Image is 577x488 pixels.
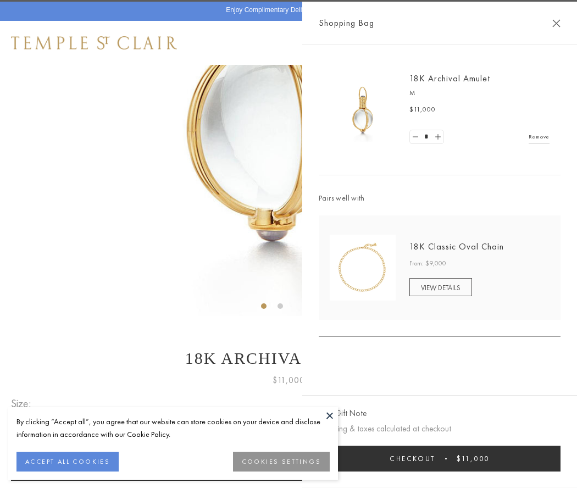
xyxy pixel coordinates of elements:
[11,349,566,368] h1: 18K Archival Amulet
[319,407,367,420] button: Add Gift Note
[409,88,550,99] p: M
[410,130,421,144] a: Set quantity to 0
[11,395,35,413] span: Size:
[529,131,550,143] a: Remove
[319,16,374,30] span: Shopping Bag
[409,241,504,252] a: 18K Classic Oval Chain
[11,36,177,49] img: Temple St. Clair
[233,452,330,472] button: COOKIES SETTINGS
[432,130,443,144] a: Set quantity to 2
[390,454,435,463] span: Checkout
[273,373,305,387] span: $11,000
[409,104,436,115] span: $11,000
[457,454,490,463] span: $11,000
[319,446,561,472] button: Checkout $11,000
[409,258,446,269] span: From: $9,000
[16,415,330,441] div: By clicking “Accept all”, you agree that our website can store cookies on your device and disclos...
[409,278,472,296] a: VIEW DETAILS
[319,422,561,436] p: Shipping & taxes calculated at checkout
[330,77,396,143] img: 18K Archival Amulet
[330,235,396,301] img: N88865-OV18
[319,192,561,204] span: Pairs well with
[421,283,461,292] span: VIEW DETAILS
[409,73,490,84] a: 18K Archival Amulet
[552,19,561,27] button: Close Shopping Bag
[226,5,345,16] p: Enjoy Complimentary Delivery & Returns
[16,452,119,472] button: ACCEPT ALL COOKIES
